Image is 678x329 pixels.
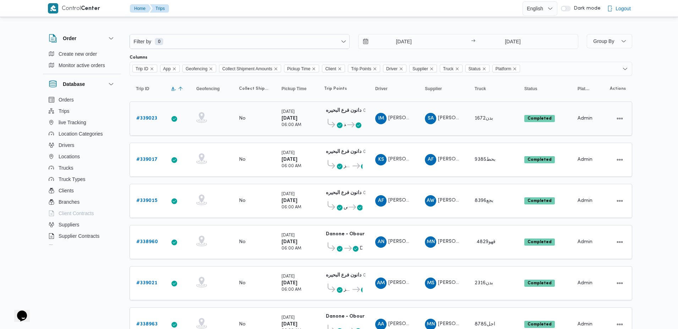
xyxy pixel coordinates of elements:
div: Ammad Najib Abadalzahir Jaoish [375,236,387,248]
span: Filter by [133,37,152,46]
button: Locations [46,151,118,162]
svg: Sorted in ascending order [178,86,184,92]
span: Client [325,65,336,73]
label: Columns [130,55,147,60]
span: Completed [524,197,555,204]
img: X8yXhbKr1z7QwAAAABJRU5ErkJggg== [48,3,58,13]
button: Trip ID [133,83,162,94]
span: Clients [59,186,74,195]
button: Truck [472,83,514,94]
span: SA [428,113,434,124]
span: Driver [386,65,398,73]
span: Supplier [412,65,428,73]
h3: Order [63,34,76,43]
span: Trip ID [136,86,149,92]
b: Completed [527,199,552,203]
b: # 338963 [136,322,158,327]
span: Platform [496,65,512,73]
span: Admin [578,281,592,285]
button: Trips [150,4,169,13]
button: Geofencing [193,83,229,94]
span: Admin [578,116,592,121]
button: Actions [614,195,625,207]
div: No [239,280,246,286]
button: Actions [614,113,625,124]
b: Completed [527,240,552,244]
button: Trucks [46,162,118,174]
span: اجل8785 [475,322,495,327]
span: بدن2316 [475,281,493,285]
small: 06:00 AM [281,205,301,209]
div: No [239,157,246,163]
span: Trip Points [348,65,380,72]
button: Remove Client from selection in this group [338,67,342,71]
small: [DATE] [281,192,295,196]
button: Status [521,83,568,94]
span: Status [524,86,537,92]
span: Admin [578,240,592,244]
span: Driver [383,65,406,72]
span: Pickup Time [287,65,310,73]
small: 02:02 PM [363,274,382,278]
input: Press the down key to open a popover containing a calendar. [359,34,439,49]
b: دانون فرع البحيره [326,108,361,113]
div: Ahmad Fozai Ahmad Alazalai [375,195,387,207]
button: Suppliers [46,219,118,230]
button: Branches [46,196,118,208]
span: App; Sorted in ascending order [171,86,176,92]
div: No [239,115,246,122]
button: Remove Collect Shipment Amounts from selection in this group [274,67,278,71]
small: 06:00 AM [281,123,301,127]
b: [DATE] [281,198,297,203]
button: Devices [46,242,118,253]
b: # 339017 [136,157,158,162]
span: مركز ابوحمص [344,203,348,212]
span: AM [377,278,385,289]
div: No [239,321,246,328]
small: [DATE] [281,275,295,279]
span: Completed [524,238,555,246]
small: 02:02 PM [363,150,382,154]
span: Truck [475,86,486,92]
button: Remove Trip Points from selection in this group [373,67,377,71]
span: Truck Types [59,175,85,183]
a: #339017 [136,155,158,164]
button: Remove App from selection in this group [172,67,176,71]
button: Actions [614,154,625,165]
span: Geofencing [186,65,207,73]
button: Platform [575,83,593,94]
button: Remove Driver from selection in this group [399,67,403,71]
span: Collect Shipment Amounts [239,86,269,92]
span: [PERSON_NAME] قلاده [438,239,490,244]
button: Location Categories [46,128,118,139]
button: Orders [46,94,118,105]
span: App [163,65,171,73]
div: Amaro Whaid Aataiah Jab Allah [425,195,436,207]
b: Danone - Obour [326,232,365,236]
span: [PERSON_NAME] قلاده [438,322,490,326]
span: Admin [578,198,592,203]
button: Trips [46,105,118,117]
span: Geofencing [196,86,220,92]
button: Group By [587,34,632,48]
button: Remove Platform from selection in this group [513,67,517,71]
div: Order [43,48,121,74]
button: Remove Trip ID from selection in this group [150,67,154,71]
b: [DATE] [281,322,297,327]
button: Pickup Time [279,83,314,94]
span: AF [428,154,434,165]
a: #339023 [136,114,157,123]
b: دانون فرع البحيره [326,191,361,195]
button: Truck Types [46,174,118,185]
small: 06:00 AM [281,247,301,251]
span: بجع8396 [475,198,493,203]
span: [PERSON_NAME] [PERSON_NAME] [388,157,471,161]
span: Admin [578,157,592,162]
span: Group By [593,38,614,44]
button: Clients [46,185,118,196]
span: 0 available filters [155,38,163,45]
span: Completed [524,115,555,122]
span: Driver [375,86,388,92]
span: Supplier Contracts [59,232,99,240]
span: Danone - Obour [360,244,362,253]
